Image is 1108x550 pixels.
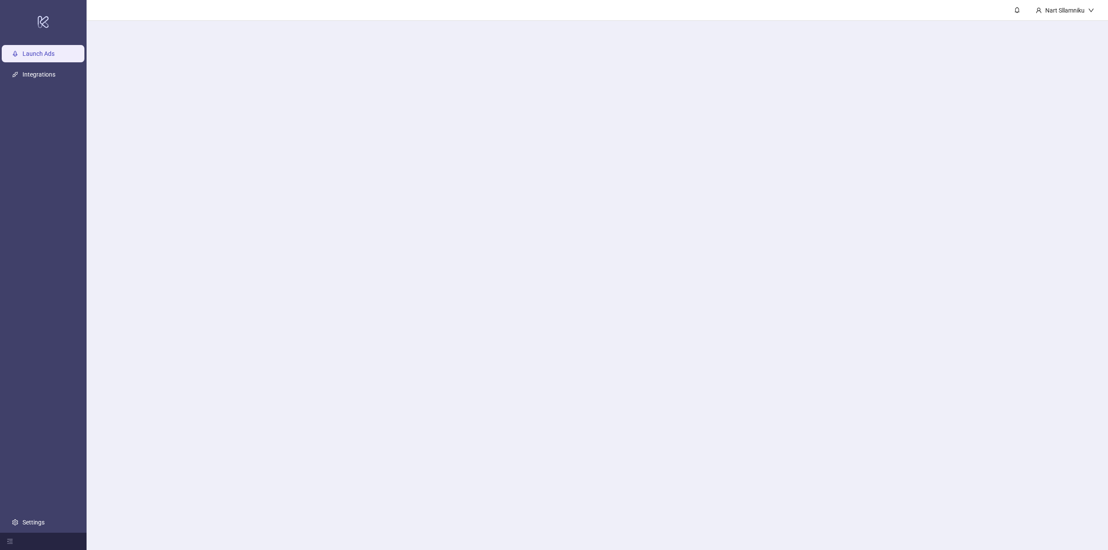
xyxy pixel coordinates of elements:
[1088,7,1094,13] span: down
[1036,7,1042,13] span: user
[7,538,13,544] span: menu-fold
[23,71,55,78] a: Integrations
[23,519,45,526] a: Settings
[23,50,55,57] a: Launch Ads
[1042,6,1088,15] div: Nart Sllamniku
[1014,7,1020,13] span: bell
